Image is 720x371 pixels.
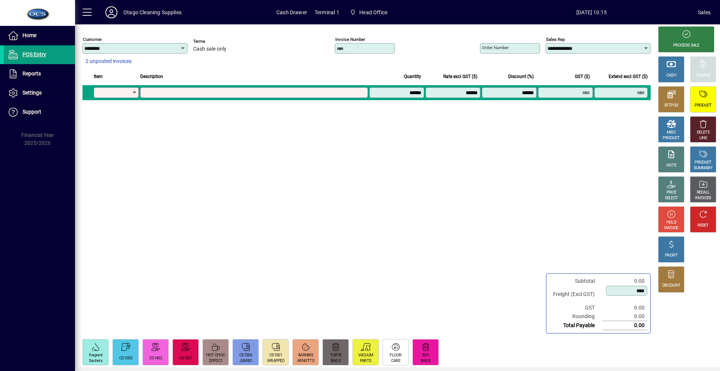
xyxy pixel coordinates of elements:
[549,277,602,285] td: Subtotal
[549,321,602,330] td: Total Payable
[694,160,711,165] div: PRODUCT
[697,130,709,135] div: DELETE
[239,358,252,364] div: JUMBO
[267,358,284,364] div: WRAPPED
[330,353,342,358] div: TUFFIE
[22,90,42,96] span: Settings
[140,72,163,81] span: Description
[549,312,602,321] td: Rounding
[390,353,402,358] div: FLOOR
[694,103,711,108] div: PRODUCT
[609,72,648,81] span: Extend excl GST ($)
[549,303,602,312] td: GST
[269,353,282,358] div: CS1001
[297,358,314,364] div: ARNOTTS
[193,39,238,44] span: Terms
[696,73,711,78] div: CHARGE
[276,6,307,18] span: Cash Drawer
[4,103,75,122] a: Support
[347,6,390,19] span: Head Office
[694,165,712,171] div: SUMMARY
[664,103,678,108] div: EFTPOS
[699,135,707,141] div: LINE
[698,6,711,18] div: Sales
[359,6,387,18] span: Head Office
[85,57,132,65] span: 2 unposted invoices
[485,6,698,18] span: [DATE] 10:15
[22,71,41,77] span: Reports
[404,72,421,81] span: Quantity
[22,109,41,115] span: Support
[4,26,75,45] a: Home
[549,285,602,303] td: Freight (Excl GST)
[123,6,181,18] div: Otago Cleaning Supplies
[665,195,678,201] div: SELECT
[4,84,75,102] a: Settings
[22,32,36,38] span: Home
[360,358,372,364] div: PARTS
[149,356,162,361] div: CS1402
[179,356,192,361] div: CS1421
[663,135,679,141] div: PRODUCT
[335,37,365,42] mat-label: Invoice number
[443,72,477,81] span: Rate excl GST ($)
[206,353,225,358] div: HOT CHOC
[575,72,590,81] span: GST ($)
[666,220,676,225] div: HOLD
[602,312,647,321] td: 0.00
[602,303,647,312] td: 0.00
[119,356,132,361] div: CS1055
[666,73,676,78] div: CASH
[667,130,676,135] div: MISC
[673,43,699,48] div: PROCESS SALE
[602,321,647,330] td: 0.00
[298,353,313,358] div: 8ARNBIS
[331,358,340,364] div: BAGS
[546,37,565,42] mat-label: Sales rep
[482,45,509,50] mat-label: Order number
[82,55,135,68] button: 2 unposted invoices
[83,37,102,42] mat-label: Customer
[602,277,647,285] td: 0.00
[315,6,339,18] span: Terminal 1
[99,6,123,19] button: Profile
[94,72,103,81] span: Item
[666,163,676,168] div: NOTE
[666,190,676,195] div: PRICE
[89,358,102,364] div: Sachets
[89,353,102,358] div: Fragrant
[665,253,678,258] div: PROFIT
[422,353,429,358] div: ECO
[664,225,678,231] div: INVOICE
[391,358,400,364] div: CARE
[4,65,75,83] a: Reports
[193,46,226,52] span: Cash sale only
[358,353,373,358] div: VACUUM
[22,51,46,57] span: POS Entry
[421,358,430,364] div: BAGS
[239,353,252,358] div: CS7006
[697,223,709,228] div: RESET
[662,283,680,288] div: DISCOUNT
[695,195,711,201] div: INVOICES
[697,190,710,195] div: RECALL
[508,72,534,81] span: Discount (%)
[209,358,223,364] div: 2HPDC1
